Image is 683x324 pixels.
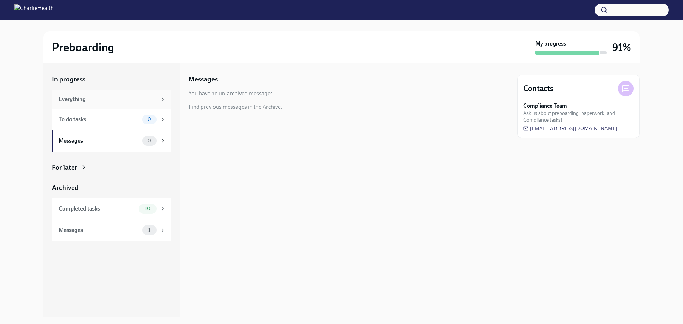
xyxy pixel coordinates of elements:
a: Everything [52,90,171,109]
div: Messages [59,226,139,234]
a: [EMAIL_ADDRESS][DOMAIN_NAME] [523,125,618,132]
a: Messages0 [52,130,171,152]
div: Find previous messages in the Archive. [189,103,282,111]
span: 1 [144,227,155,233]
div: To do tasks [59,116,139,123]
a: Completed tasks10 [52,198,171,219]
a: For later [52,163,171,172]
span: Ask us about preboarding, paperwork, and Compliance tasks! [523,110,634,123]
div: Completed tasks [59,205,136,213]
a: In progress [52,75,171,84]
img: CharlieHealth [14,4,54,16]
span: 10 [141,206,155,211]
h3: 91% [612,41,631,54]
span: 0 [143,138,155,143]
div: Messages [59,137,139,145]
strong: My progress [535,40,566,48]
span: 0 [143,117,155,122]
a: To do tasks0 [52,109,171,130]
h4: Contacts [523,83,554,94]
div: For later [52,163,77,172]
a: Archived [52,183,171,192]
h5: Messages [189,75,218,84]
strong: Compliance Team [523,102,567,110]
div: Everything [59,95,157,103]
a: Messages1 [52,219,171,241]
div: You have no un-archived messages. [189,90,274,97]
h2: Preboarding [52,40,114,54]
